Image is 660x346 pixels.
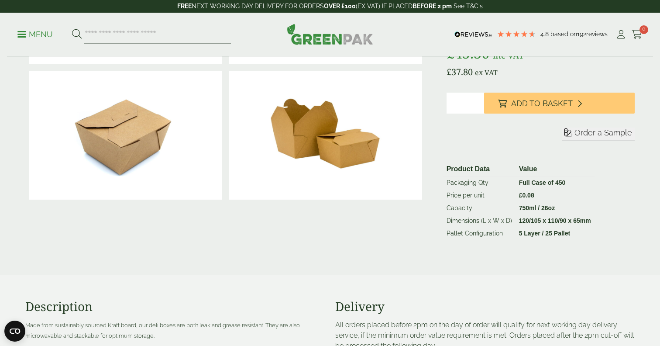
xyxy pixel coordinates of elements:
[574,128,632,137] span: Order a Sample
[447,66,451,78] span: £
[443,176,516,189] td: Packaging Qty
[493,49,524,61] span: inc VAT
[519,192,522,199] span: £
[454,3,483,10] a: See T&C's
[550,31,577,38] span: Based on
[540,31,550,38] span: 4.8
[443,162,516,176] th: Product Data
[412,3,452,10] strong: BEFORE 2 pm
[632,30,643,39] i: Cart
[586,31,608,38] span: reviews
[632,28,643,41] a: 0
[443,189,516,202] td: Price per unit
[639,25,648,34] span: 0
[577,31,586,38] span: 192
[516,162,595,176] th: Value
[447,66,473,78] bdi: 37.80
[25,322,300,339] span: Made from sustainably sourced Kraft board, our deli boxes are both leak and grease resistant. The...
[17,29,53,40] p: Menu
[454,31,492,38] img: REVIEWS.io
[519,179,566,186] strong: Full Case of 450
[475,68,498,77] span: ex VAT
[324,3,356,10] strong: OVER £100
[615,30,626,39] i: My Account
[562,128,635,141] button: Order a Sample
[335,299,635,314] h3: Delivery
[229,71,422,200] img: No.1 Leak Proof Kraft Deli Box Full Case Of 0
[519,204,555,211] strong: 750ml / 26oz
[447,44,489,62] bdi: 45.36
[29,71,222,200] img: Deli Box No1 Closed
[17,29,53,38] a: Menu
[511,99,573,108] span: Add to Basket
[497,30,536,38] div: 4.8 Stars
[519,230,571,237] strong: 5 Layer / 25 Pallet
[4,321,25,342] button: Open CMP widget
[25,299,325,314] h3: Description
[443,215,516,227] td: Dimensions (L x W x D)
[443,227,516,240] td: Pallet Configuration
[519,192,534,199] bdi: 0.08
[519,217,591,224] strong: 120/105 x 110/90 x 65mm
[484,93,635,114] button: Add to Basket
[177,3,192,10] strong: FREE
[447,44,454,62] span: £
[287,24,373,45] img: GreenPak Supplies
[443,202,516,215] td: Capacity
